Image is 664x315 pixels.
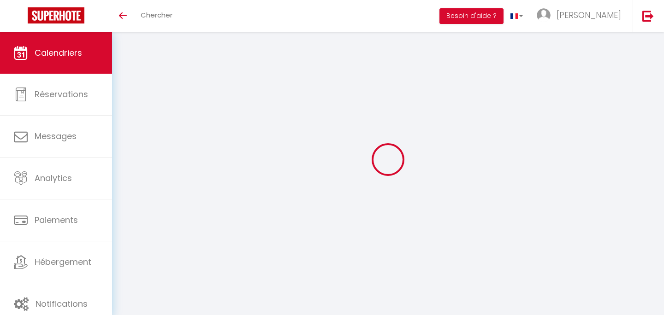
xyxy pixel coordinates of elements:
span: Réservations [35,88,88,100]
span: Chercher [141,10,172,20]
span: [PERSON_NAME] [557,9,621,21]
span: Calendriers [35,47,82,58]
span: Messages [35,130,77,142]
span: Analytics [35,172,72,184]
img: Super Booking [28,7,84,23]
span: Notifications [36,298,88,309]
button: Besoin d'aide ? [439,8,504,24]
img: ... [537,8,551,22]
img: logout [642,10,654,22]
span: Hébergement [35,256,91,268]
span: Paiements [35,214,78,226]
